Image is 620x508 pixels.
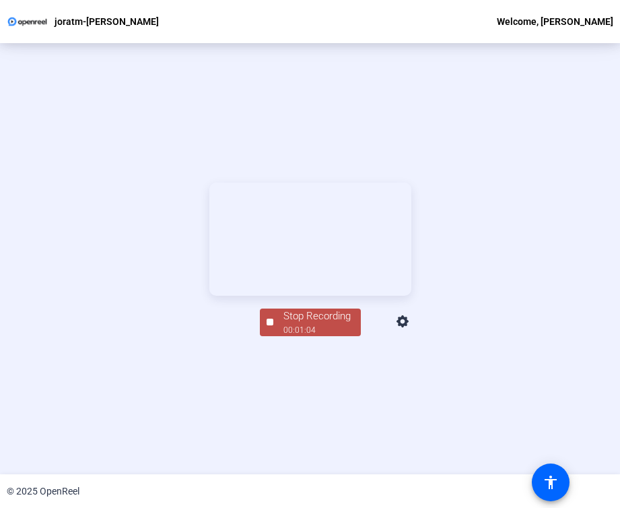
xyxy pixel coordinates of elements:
[543,474,559,490] mat-icon: accessibility
[283,309,351,324] div: Stop Recording
[7,15,48,28] img: OpenReel logo
[283,324,351,336] div: 00:01:04
[260,309,361,336] button: Stop Recording00:01:04
[55,13,159,30] p: joratm-[PERSON_NAME]
[7,484,79,499] div: © 2025 OpenReel
[497,13,613,30] div: Welcome, [PERSON_NAME]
